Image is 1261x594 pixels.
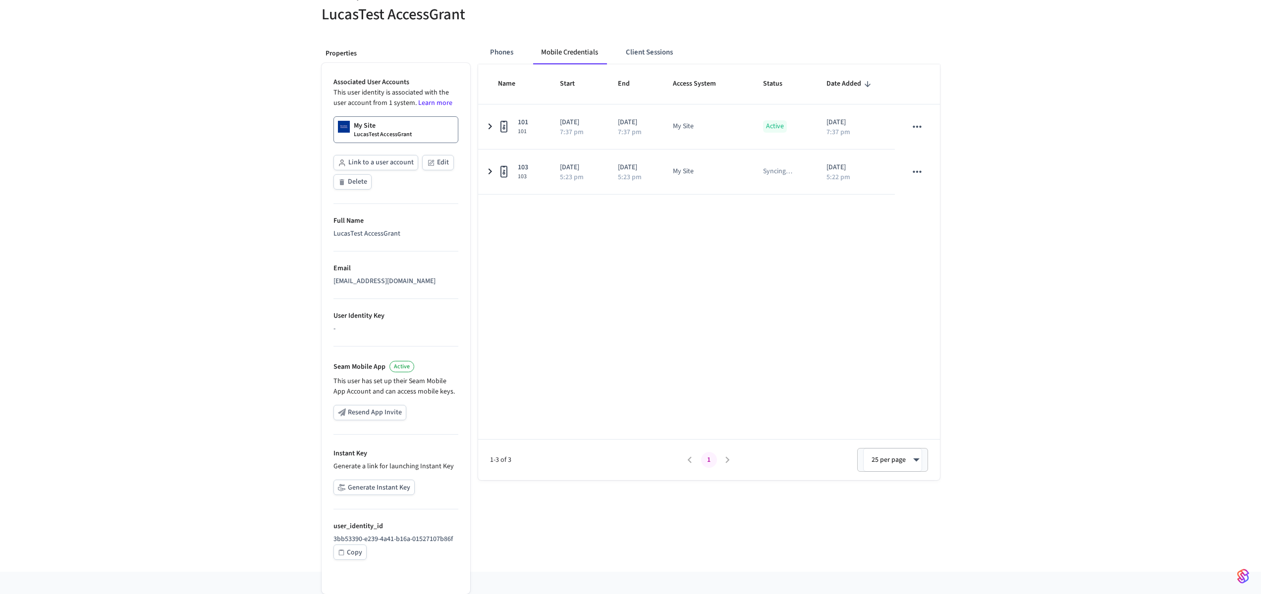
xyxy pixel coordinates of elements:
p: Instant Key [333,448,458,459]
a: Learn more [418,98,452,108]
p: [DATE] [618,117,649,128]
div: Copy [347,546,362,559]
p: Seam Mobile App [333,362,385,372]
p: Active [763,120,787,133]
p: Syncing … [763,166,792,177]
div: 25 per page [863,448,922,472]
span: 103 [518,173,528,181]
p: Generate a link for launching Instant Key [333,461,458,472]
img: Dormakaba Community Site Logo [338,121,350,133]
p: 7:37 pm [826,129,850,136]
img: SeamLogoGradient.69752ec5.svg [1237,568,1249,584]
p: Full Name [333,216,458,226]
span: 103 [518,162,528,173]
a: My SiteLucasTest AccessGrant [333,116,458,143]
button: Phones [482,41,521,64]
span: 1-3 of 3 [490,455,681,465]
p: [DATE] [618,162,649,173]
button: Generate Instant Key [333,480,415,495]
span: Name [498,76,528,92]
p: user_identity_id [333,521,458,532]
div: [EMAIL_ADDRESS][DOMAIN_NAME] [333,276,458,287]
p: [DATE] [560,162,595,173]
span: Date Added [826,76,874,92]
p: Associated User Accounts [333,77,458,88]
p: My Site [354,121,376,131]
button: Edit [422,155,454,170]
p: [DATE] [560,117,595,128]
p: This user has set up their Seam Mobile App Account and can access mobile keys. [333,376,458,397]
p: [DATE] [826,162,883,173]
span: Active [394,362,410,371]
div: - [333,324,458,334]
button: Resend App Invite [333,405,406,420]
span: Start [560,76,588,92]
table: sticky table [478,64,940,195]
p: Properties [326,49,466,59]
span: End [618,76,643,92]
button: Delete [333,174,372,190]
div: My Site [673,121,694,132]
button: page 1 [701,452,717,468]
nav: pagination navigation [681,452,737,468]
p: This user identity is associated with the user account from 1 system. [333,88,458,108]
p: Email [333,263,458,274]
button: Copy [333,544,367,560]
button: Client Sessions [618,41,681,64]
p: [DATE] [826,117,883,128]
div: LucasTest AccessGrant [333,229,458,239]
p: 5:23 pm [560,174,584,181]
h5: LucasTest AccessGrant [322,4,625,25]
p: LucasTest AccessGrant [354,131,412,139]
p: 7:37 pm [560,129,584,136]
button: Link to a user account [333,155,418,170]
span: Access System [673,76,729,92]
p: 3bb53390-e239-4a41-b16a-01527107b86f [333,534,458,544]
p: 5:23 pm [618,174,642,181]
span: 101 [518,128,528,136]
p: 5:22 pm [826,174,850,181]
button: Mobile Credentials [533,41,606,64]
span: Status [763,76,795,92]
p: 7:37 pm [618,129,642,136]
span: 101 [518,117,528,128]
div: My Site [673,166,694,177]
p: User Identity Key [333,311,458,321]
